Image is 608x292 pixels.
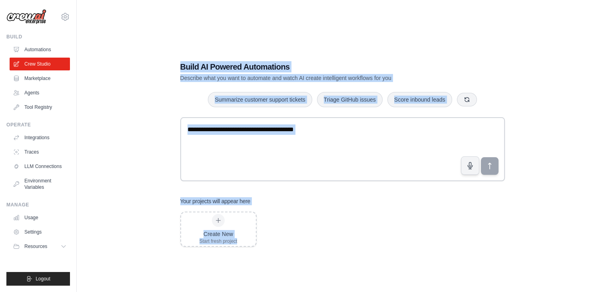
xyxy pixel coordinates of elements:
div: Operate [6,122,70,128]
iframe: Chat Widget [568,254,608,292]
button: Summarize customer support tickets [208,92,312,107]
button: Click to speak your automation idea [461,156,479,175]
a: Marketplace [10,72,70,85]
a: Traces [10,146,70,158]
h3: Your projects will appear here [180,197,251,205]
a: Automations [10,43,70,56]
a: LLM Connections [10,160,70,173]
button: Logout [6,272,70,286]
a: Integrations [10,131,70,144]
div: Start fresh project [199,238,237,244]
button: Resources [10,240,70,253]
div: Build [6,34,70,40]
a: Settings [10,226,70,238]
h1: Build AI Powered Automations [180,61,449,72]
a: Tool Registry [10,101,70,114]
button: Triage GitHub issues [317,92,383,107]
a: Agents [10,86,70,99]
div: Create New [199,230,237,238]
button: Score inbound leads [387,92,452,107]
button: Get new suggestions [457,93,477,106]
a: Crew Studio [10,58,70,70]
span: Resources [24,243,47,250]
div: Manage [6,202,70,208]
a: Usage [10,211,70,224]
span: Logout [36,276,50,282]
a: Environment Variables [10,174,70,194]
img: Logo [6,9,46,24]
p: Describe what you want to automate and watch AI create intelligent workflows for you [180,74,449,82]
